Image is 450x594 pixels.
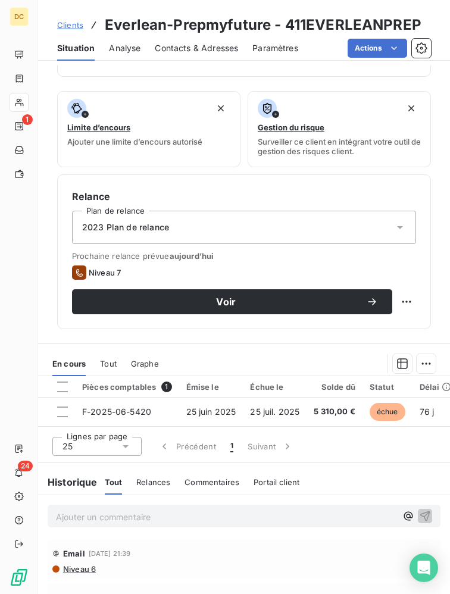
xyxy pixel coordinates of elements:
span: Graphe [131,359,159,368]
span: F-2025-06-5420 [82,407,151,417]
span: 5 310,00 € [314,406,355,418]
span: Email [63,549,85,558]
h6: Relance [72,189,416,204]
button: Voir [72,289,392,314]
span: Portail client [254,477,299,487]
span: [DATE] 21:39 [89,550,131,557]
span: Clients [57,20,83,30]
span: 25 juil. 2025 [250,407,299,417]
div: Pièces comptables [82,382,172,392]
h6: Historique [38,475,98,489]
span: Analyse [109,42,140,54]
button: Gestion du risqueSurveiller ce client en intégrant votre outil de gestion des risques client. [248,91,431,167]
span: Tout [105,477,123,487]
div: DC [10,7,29,26]
span: 1 [161,382,172,392]
span: Niveau 6 [62,564,96,574]
button: Limite d’encoursAjouter une limite d’encours autorisé [57,91,240,167]
span: Surveiller ce client en intégrant votre outil de gestion des risques client. [258,137,421,156]
button: Actions [348,39,407,58]
span: Paramètres [252,42,298,54]
h3: Everlean-Prepmyfuture - 411EVERLEANPREP [105,14,421,36]
span: Relances [136,477,170,487]
div: Émise le [186,382,236,392]
span: 76 j [420,407,435,417]
span: 25 [62,440,73,452]
span: 24 [18,461,33,471]
span: Commentaires [185,477,239,487]
span: 1 [22,114,33,125]
span: Contacts & Adresses [155,42,238,54]
div: Statut [370,382,405,392]
span: 1 [230,440,233,452]
button: Suivant [240,434,301,459]
span: Voir [86,297,366,307]
div: Open Intercom Messenger [410,554,438,582]
span: Prochaine relance prévue [72,251,416,261]
span: aujourd’hui [170,251,214,261]
a: Clients [57,19,83,31]
span: échue [370,403,405,421]
span: 2023 Plan de relance [82,221,169,233]
div: Solde dû [314,382,355,392]
button: 1 [223,434,240,459]
span: Situation [57,42,95,54]
span: Niveau 7 [89,268,121,277]
span: Tout [100,359,117,368]
span: En cours [52,359,86,368]
img: Logo LeanPay [10,568,29,587]
span: Gestion du risque [258,123,324,132]
div: Échue le [250,382,299,392]
span: 25 juin 2025 [186,407,236,417]
span: Limite d’encours [67,123,130,132]
span: Ajouter une limite d’encours autorisé [67,137,202,146]
button: Précédent [151,434,223,459]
